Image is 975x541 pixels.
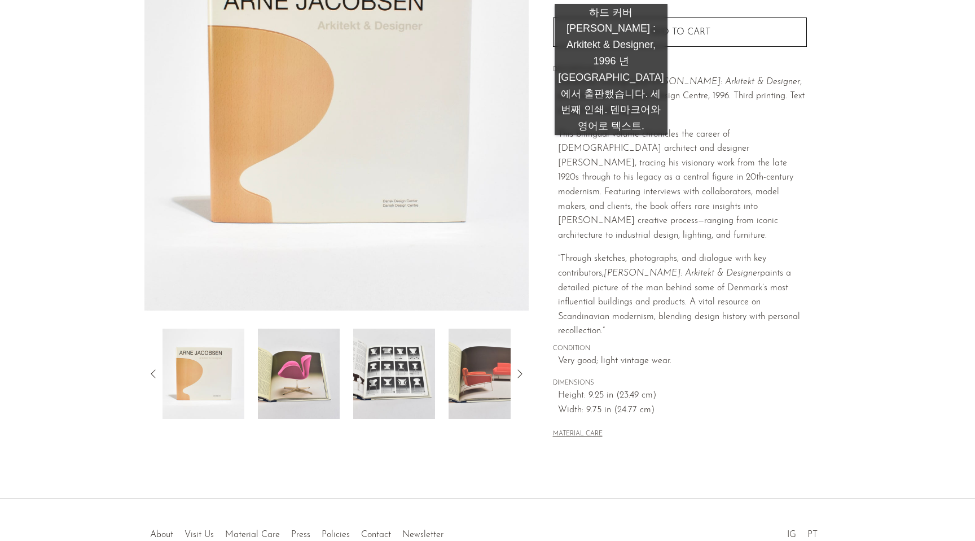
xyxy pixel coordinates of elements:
img: Arne Jacobsen [258,329,340,419]
a: Press [291,530,310,539]
a: Visit Us [185,530,214,539]
span: Width: 9.75 in (24.77 cm) [558,403,807,418]
button: MATERIAL CARE [553,430,603,439]
p: This bilingual volume chronicles the career of [DEMOGRAPHIC_DATA] architect and designer [PERSON_... [558,128,807,243]
a: Policies [322,530,350,539]
a: Material Care [225,530,280,539]
a: IG [787,530,796,539]
a: PT [807,530,818,539]
em: [PERSON_NAME]: Arkitekt & Designer [644,77,800,86]
button: Add to cart [553,18,807,47]
img: Arne Jacobsen [162,329,244,419]
img: Arne Jacobsen [353,329,435,419]
span: CONDITION [553,344,807,354]
a: About [150,530,173,539]
span: Add to cart [649,28,710,37]
img: Arne Jacobsen [449,329,530,419]
span: Very good; light vintage wear. [558,354,807,369]
p: Hardcover monograph , published by the Danish Design Centre, 1996. Third printing. Text in Danish... [558,75,807,119]
a: Contact [361,530,391,539]
span: DESCRIPTION [553,65,807,75]
p: “Through sketches, photographs, and dialogue with key contributors, paints a detailed picture of ... [558,252,807,339]
em: [PERSON_NAME]: Arkitekt & Designer [604,269,760,278]
span: Height: 9.25 in (23.49 cm) [558,389,807,403]
span: DIMENSIONS [553,378,807,389]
